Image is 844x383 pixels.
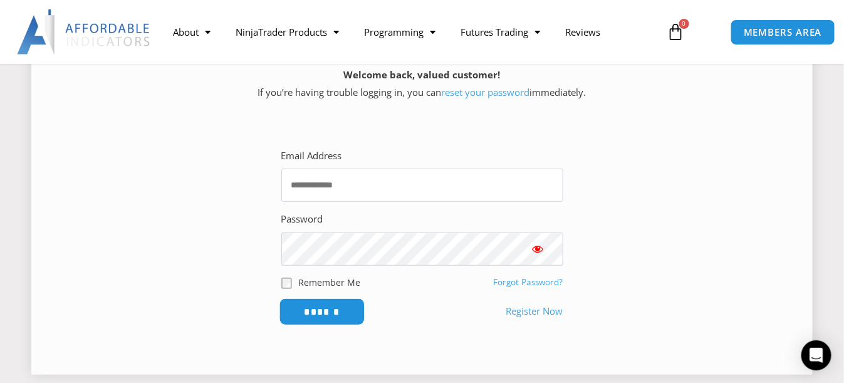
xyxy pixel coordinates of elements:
[513,233,563,265] button: Show password
[344,68,501,81] strong: Welcome back, valued customer!
[53,66,791,102] p: If you’re having trouble logging in, you can immediately.
[448,18,553,46] a: Futures Trading
[553,18,613,46] a: Reviews
[731,19,835,45] a: MEMBERS AREA
[801,340,831,370] div: Open Intercom Messenger
[679,19,689,29] span: 0
[160,18,659,46] nav: Menu
[160,18,223,46] a: About
[352,18,448,46] a: Programming
[442,86,530,98] a: reset your password
[17,9,152,55] img: LogoAI | Affordable Indicators – NinjaTrader
[281,211,323,228] label: Password
[281,147,342,165] label: Email Address
[494,276,563,288] a: Forgot Password?
[649,14,704,50] a: 0
[298,276,360,289] label: Remember Me
[223,18,352,46] a: NinjaTrader Products
[744,28,822,37] span: MEMBERS AREA
[506,303,563,320] a: Register Now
